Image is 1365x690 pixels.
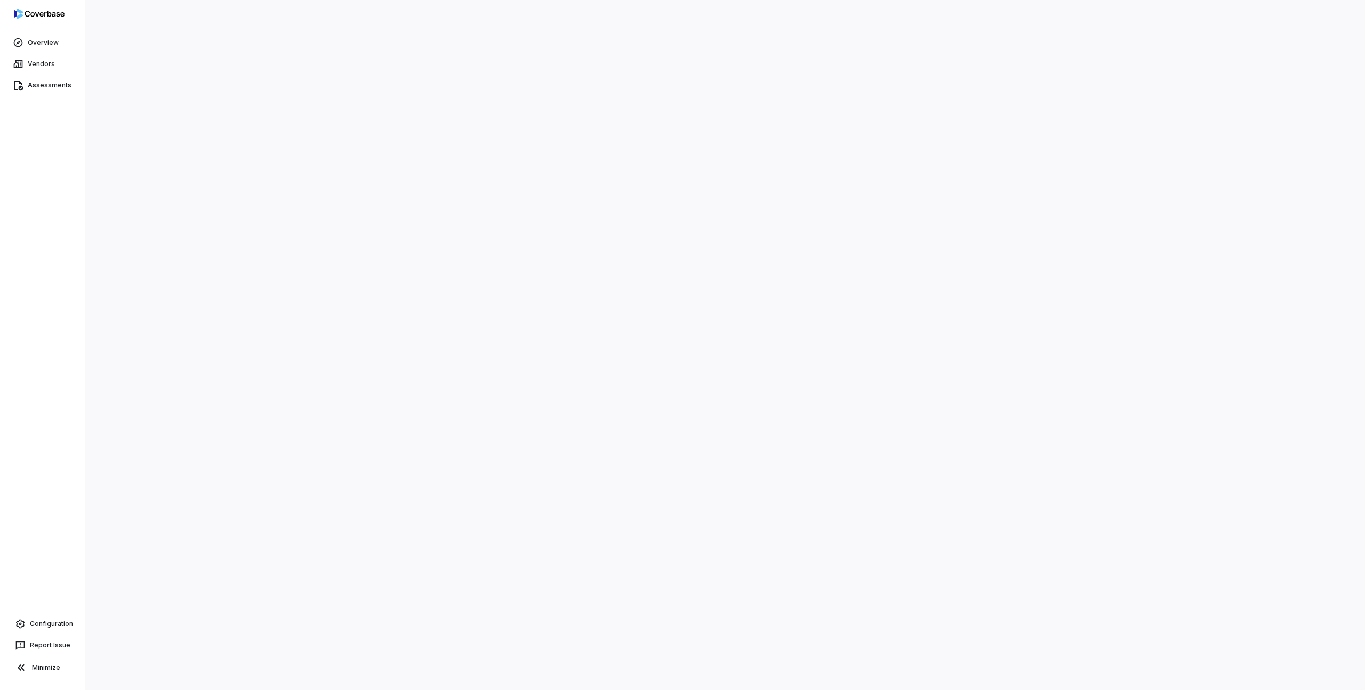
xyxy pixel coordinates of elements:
a: Configuration [4,614,81,633]
span: Assessments [28,81,71,90]
img: logo-D7KZi-bG.svg [14,9,65,19]
a: Assessments [2,76,83,95]
button: Minimize [4,657,81,678]
span: Report Issue [30,641,70,649]
a: Overview [2,33,83,52]
span: Configuration [30,620,73,628]
span: Minimize [32,663,60,672]
button: Report Issue [4,636,81,655]
span: Overview [28,38,59,47]
a: Vendors [2,54,83,74]
span: Vendors [28,60,55,68]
